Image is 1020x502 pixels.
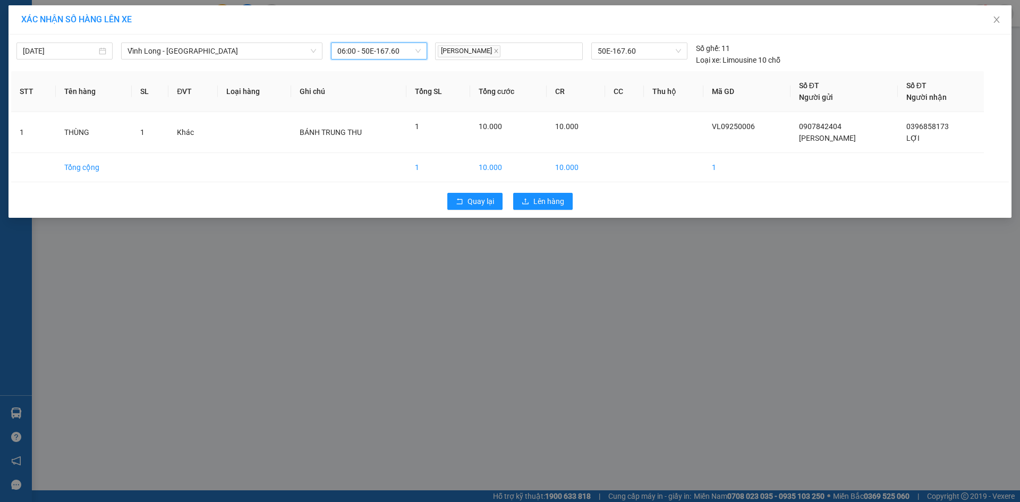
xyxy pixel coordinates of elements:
span: down [310,48,317,54]
span: Người nhận [906,93,947,101]
span: 0396858173 [906,122,949,131]
span: 1 [140,128,144,137]
div: VP [GEOGRAPHIC_DATA] [101,9,209,35]
th: STT [11,71,56,112]
span: close [992,15,1001,24]
span: close [494,48,499,54]
span: Lên hàng [533,195,564,207]
th: Mã GD [703,71,790,112]
button: rollbackQuay lại [447,193,503,210]
span: Người gửi [799,93,833,101]
span: VL09250006 [712,122,755,131]
span: CR : [8,70,24,81]
div: Limousine 10 chỗ [696,54,780,66]
td: Khác [168,112,218,153]
span: 06:00 - 50E-167.60 [337,43,421,59]
span: Nhận: [101,10,127,21]
span: [PERSON_NAME] [799,134,856,142]
span: upload [522,198,529,206]
div: 11 [696,42,730,54]
span: rollback [456,198,463,206]
th: Thu hộ [644,71,703,112]
span: 50E-167.60 [598,43,681,59]
td: 1 [703,153,790,182]
input: 12/09/2025 [23,45,97,57]
td: 1 [406,153,471,182]
th: Loại hàng [218,71,291,112]
th: Tổng SL [406,71,471,112]
th: Tên hàng [56,71,131,112]
th: ĐVT [168,71,218,112]
button: Close [982,5,1011,35]
th: SL [132,71,169,112]
td: Tổng cộng [56,153,131,182]
span: Loại xe: [696,54,721,66]
td: 10.000 [547,153,605,182]
span: [PERSON_NAME] [438,45,500,57]
span: 10.000 [479,122,502,131]
span: Số ĐT [799,81,819,90]
th: Tổng cước [470,71,547,112]
td: 10.000 [470,153,547,182]
span: LỢI [906,134,920,142]
span: Số ĐT [906,81,926,90]
div: VP Vĩnh Long [9,9,94,35]
span: Vĩnh Long - Sài Gòn [127,43,316,59]
div: 10.000 [8,69,96,81]
th: Ghi chú [291,71,406,112]
div: [PERSON_NAME] [9,35,94,47]
span: 1 [415,122,419,131]
span: 10.000 [555,122,579,131]
td: THÙNG [56,112,131,153]
th: CC [605,71,644,112]
span: XÁC NHẬN SỐ HÀNG LÊN XE [21,14,132,24]
div: 0907842404 [9,47,94,62]
td: 1 [11,112,56,153]
div: 0396858173 [101,47,209,62]
span: BÁNH TRUNG THU [300,128,362,137]
span: Quay lại [467,195,494,207]
th: CR [547,71,605,112]
button: uploadLên hàng [513,193,573,210]
div: LỢI [101,35,209,47]
span: Số ghế: [696,42,720,54]
span: 0907842404 [799,122,841,131]
span: Gửi: [9,10,25,21]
